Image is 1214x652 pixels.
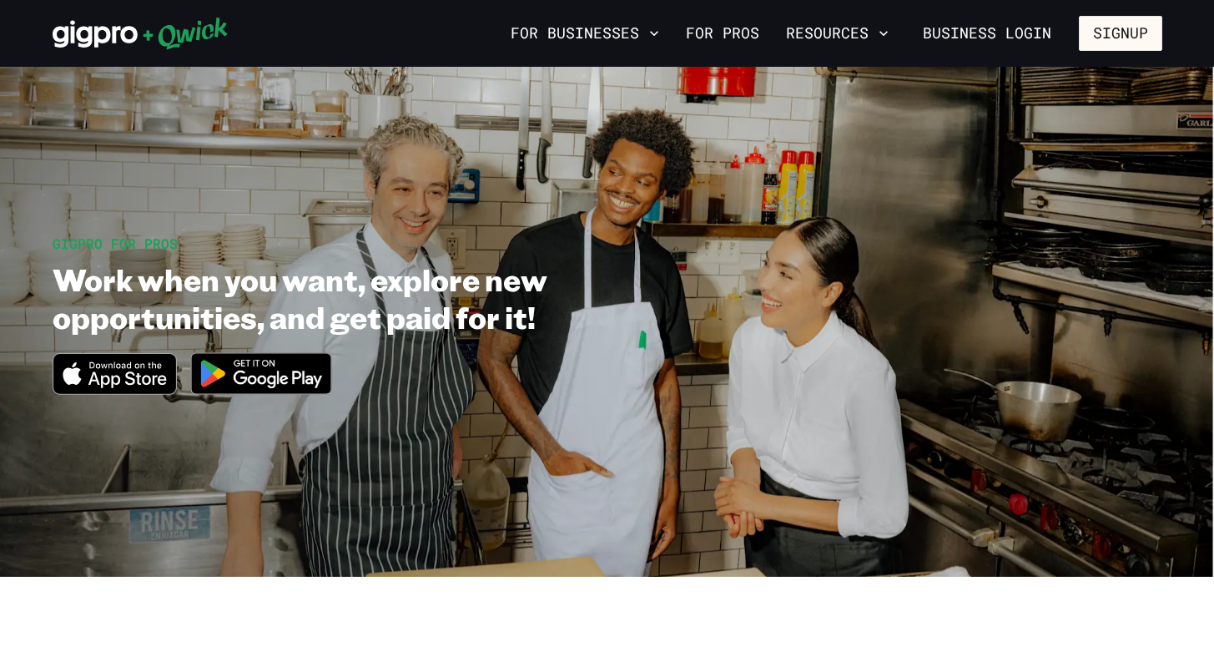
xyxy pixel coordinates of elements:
button: Signup [1079,16,1162,51]
button: Resources [779,19,895,48]
span: GIGPRO FOR PROS [53,235,178,252]
img: Get it on Google Play [180,342,342,405]
h1: Work when you want, explore new opportunities, and get paid for it! [53,260,718,336]
a: Download on the App Store [53,381,178,398]
button: For Businesses [504,19,666,48]
a: For Pros [679,19,766,48]
a: Business Login [909,16,1065,51]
